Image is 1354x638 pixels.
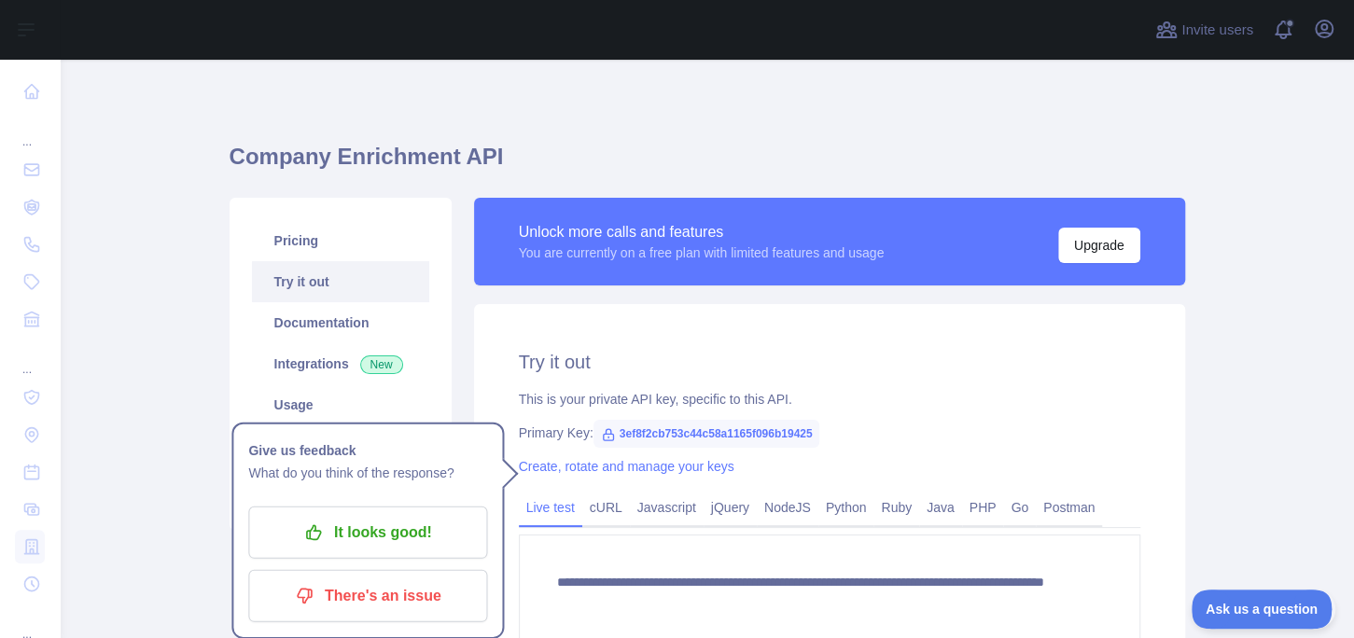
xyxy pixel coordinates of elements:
button: Invite users [1152,15,1257,45]
h2: Try it out [519,349,1140,375]
a: Create, rotate and manage your keys [519,459,734,474]
div: You are currently on a free plan with limited features and usage [519,243,885,262]
a: NodeJS [757,492,818,522]
h1: Company Enrichment API [230,142,1185,187]
a: Live test [519,492,582,522]
a: PHP [962,492,1004,522]
iframe: Toggle Customer Support [1192,589,1335,629]
a: Java [919,492,962,522]
a: Python [818,492,874,522]
div: This is your private API key, specific to this API. [519,390,1140,409]
a: jQuery [704,492,757,522]
button: Upgrade [1058,228,1140,263]
a: Javascript [630,492,704,522]
p: What do you think of the response? [248,462,487,484]
div: ... [15,340,45,377]
h1: Give us feedback [248,439,487,462]
span: New [360,355,403,374]
div: Primary Key: [519,423,1140,442]
a: Integrations New [252,343,429,384]
div: ... [15,112,45,149]
span: Invite users [1181,20,1253,41]
span: 3ef8f2cb753c44c58a1165f096b19425 [593,420,820,448]
a: Postman [1036,492,1102,522]
a: cURL [582,492,630,522]
a: Usage [252,384,429,425]
a: Try it out [252,261,429,302]
a: Ruby [873,492,919,522]
a: Go [1003,492,1036,522]
a: Pricing [252,220,429,261]
a: Documentation [252,302,429,343]
div: Unlock more calls and features [519,221,885,243]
